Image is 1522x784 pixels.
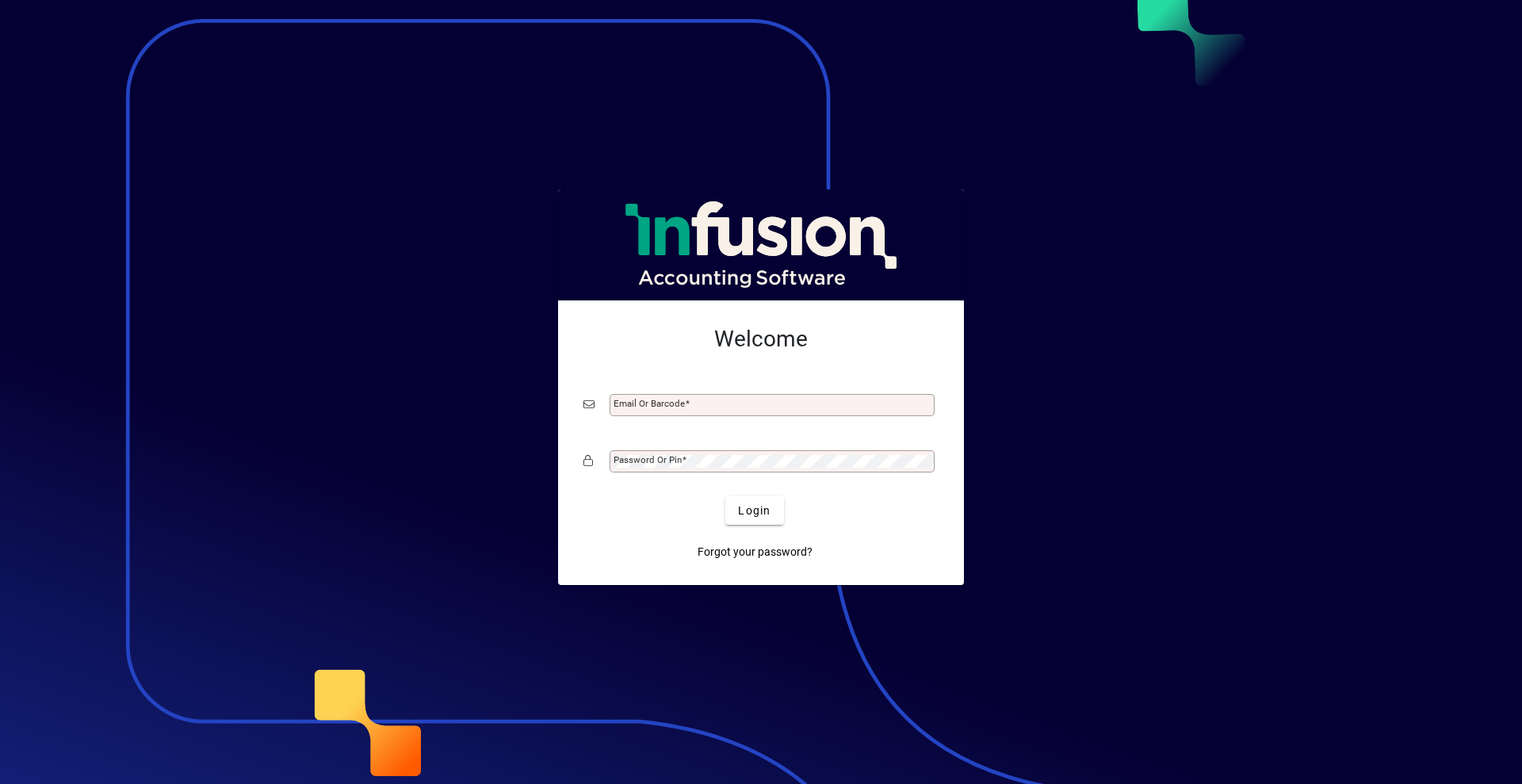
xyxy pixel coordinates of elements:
[738,503,771,519] span: Login
[583,326,939,353] h2: Welcome
[691,537,819,566] a: Forgot your password?
[614,398,685,409] mat-label: Email or Barcode
[725,496,783,525] button: Login
[614,454,682,465] mat-label: Password or Pin
[698,544,813,560] span: Forgot your password?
